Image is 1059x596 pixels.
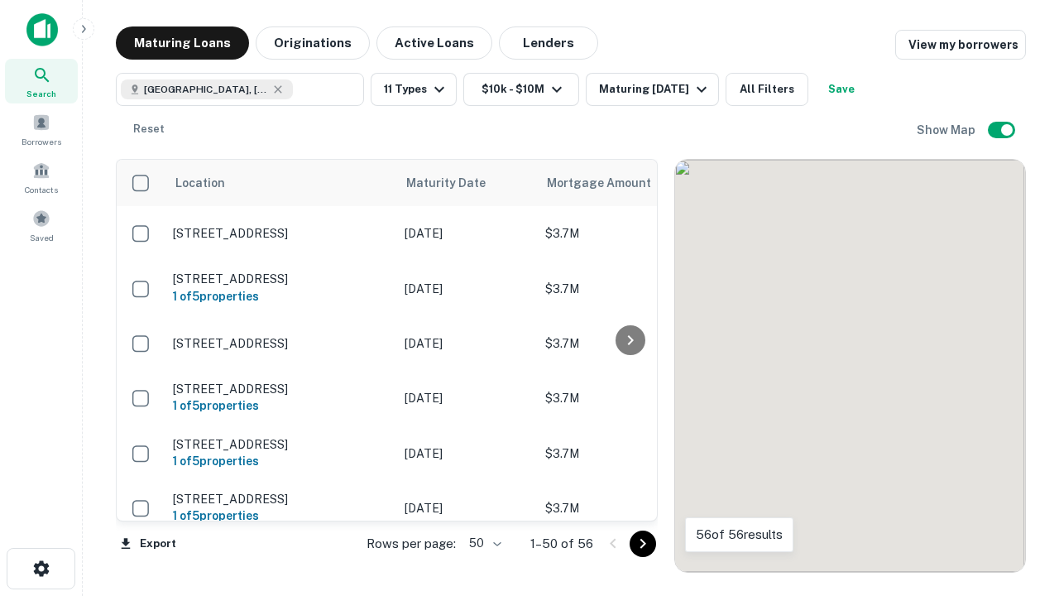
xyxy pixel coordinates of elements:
[173,336,388,351] p: [STREET_ADDRESS]
[22,135,61,148] span: Borrowers
[547,173,673,193] span: Mortgage Amount
[26,87,56,100] span: Search
[545,389,711,407] p: $3.7M
[405,499,529,517] p: [DATE]
[173,287,388,305] h6: 1 of 5 properties
[30,231,54,244] span: Saved
[116,26,249,60] button: Maturing Loans
[545,224,711,243] p: $3.7M
[530,534,593,554] p: 1–50 of 56
[675,160,1025,572] div: 0 0
[173,492,388,507] p: [STREET_ADDRESS]
[917,121,978,139] h6: Show Map
[26,13,58,46] img: capitalize-icon.png
[630,531,656,557] button: Go to next page
[173,397,388,415] h6: 1 of 5 properties
[376,26,492,60] button: Active Loans
[545,280,711,298] p: $3.7M
[175,173,225,193] span: Location
[545,499,711,517] p: $3.7M
[537,160,719,206] th: Mortgage Amount
[726,73,808,106] button: All Filters
[173,226,388,241] p: [STREET_ADDRESS]
[696,525,783,545] p: 56 of 56 results
[256,26,370,60] button: Originations
[5,155,78,199] a: Contacts
[462,531,504,555] div: 50
[173,272,388,286] p: [STREET_ADDRESS]
[165,160,396,206] th: Location
[5,59,78,103] a: Search
[122,113,175,146] button: Reset
[173,452,388,470] h6: 1 of 5 properties
[5,107,78,151] a: Borrowers
[116,531,180,556] button: Export
[463,73,579,106] button: $10k - $10M
[405,445,529,463] p: [DATE]
[599,79,712,99] div: Maturing [DATE]
[144,82,268,97] span: [GEOGRAPHIC_DATA], [GEOGRAPHIC_DATA]
[367,534,456,554] p: Rows per page:
[405,280,529,298] p: [DATE]
[976,464,1059,543] iframe: Chat Widget
[406,173,507,193] span: Maturity Date
[499,26,598,60] button: Lenders
[371,73,457,106] button: 11 Types
[545,445,711,463] p: $3.7M
[25,183,58,196] span: Contacts
[396,160,537,206] th: Maturity Date
[815,73,868,106] button: Save your search to get updates of matches that match your search criteria.
[5,203,78,248] a: Saved
[895,30,1026,60] a: View my borrowers
[405,224,529,243] p: [DATE]
[405,389,529,407] p: [DATE]
[586,73,719,106] button: Maturing [DATE]
[173,382,388,397] p: [STREET_ADDRESS]
[173,437,388,452] p: [STREET_ADDRESS]
[173,507,388,525] h6: 1 of 5 properties
[545,334,711,353] p: $3.7M
[405,334,529,353] p: [DATE]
